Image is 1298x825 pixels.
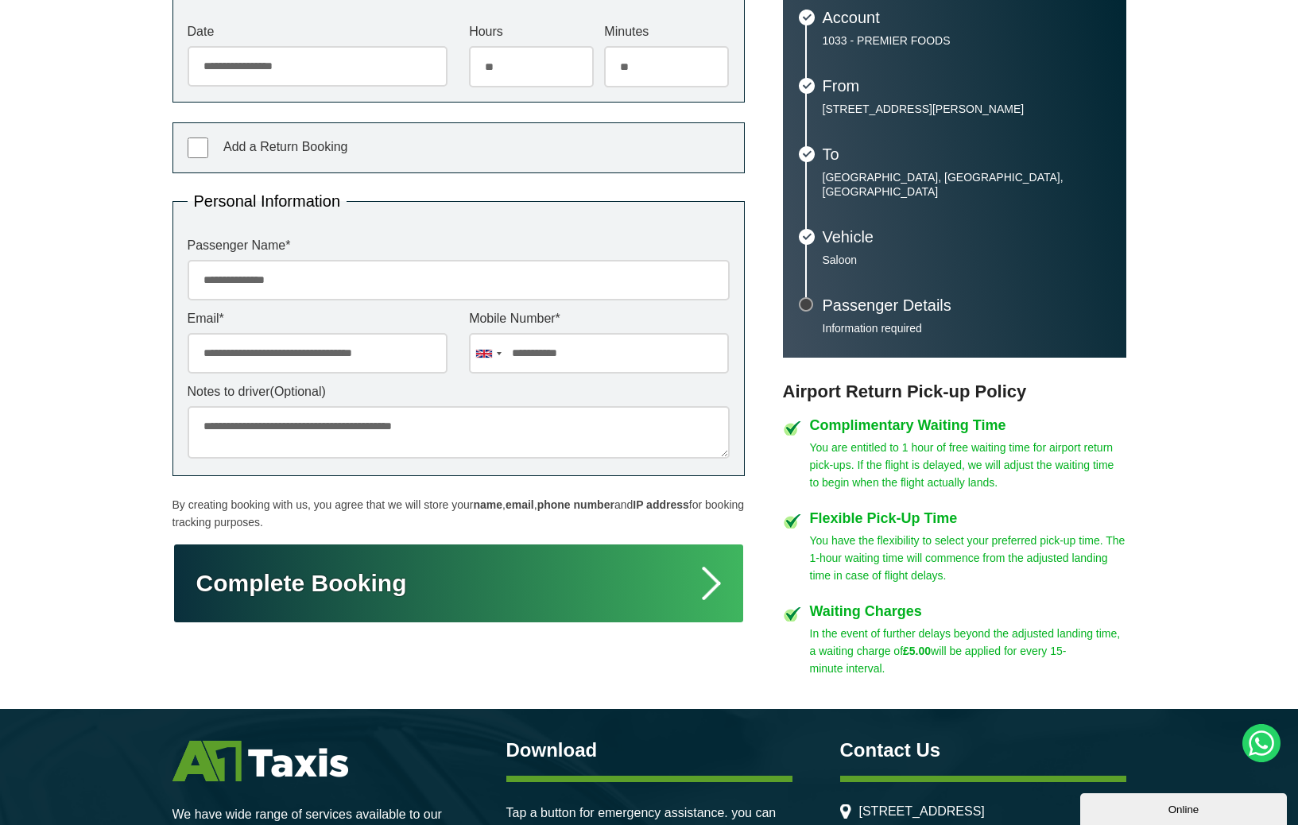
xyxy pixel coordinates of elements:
[506,498,534,511] strong: email
[810,604,1126,618] h4: Waiting Charges
[823,297,1110,313] h3: Passenger Details
[188,239,730,252] label: Passenger Name
[188,25,448,38] label: Date
[188,193,347,209] legend: Personal Information
[810,439,1126,491] p: You are entitled to 1 hour of free waiting time for airport return pick-ups. If the flight is del...
[473,498,502,511] strong: name
[469,25,594,38] label: Hours
[840,741,1126,760] h3: Contact Us
[823,321,1110,335] p: Information required
[172,741,348,781] img: A1 Taxis St Albans
[633,498,689,511] strong: IP address
[188,312,448,325] label: Email
[810,532,1126,584] p: You have the flexibility to select your preferred pick-up time. The 1-hour waiting time will comm...
[823,146,1110,162] h3: To
[823,253,1110,267] p: Saloon
[823,78,1110,94] h3: From
[172,496,745,531] p: By creating booking with us, you agree that we will store your , , and for booking tracking purpo...
[270,385,326,398] span: (Optional)
[506,741,792,760] h3: Download
[823,10,1110,25] h3: Account
[783,382,1126,402] h3: Airport Return Pick-up Policy
[188,137,208,158] input: Add a Return Booking
[823,229,1110,245] h3: Vehicle
[810,511,1126,525] h4: Flexible Pick-Up Time
[470,334,506,373] div: United Kingdom: +44
[823,102,1110,116] p: [STREET_ADDRESS][PERSON_NAME]
[823,33,1110,48] p: 1033 - PREMIER FOODS
[223,140,348,153] span: Add a Return Booking
[172,543,745,624] button: Complete Booking
[188,385,730,398] label: Notes to driver
[810,625,1126,677] p: In the event of further delays beyond the adjusted landing time, a waiting charge of will be appl...
[537,498,614,511] strong: phone number
[604,25,729,38] label: Minutes
[810,418,1126,432] h4: Complimentary Waiting Time
[823,170,1110,199] p: [GEOGRAPHIC_DATA], [GEOGRAPHIC_DATA], [GEOGRAPHIC_DATA]
[840,804,1126,819] li: [STREET_ADDRESS]
[903,645,931,657] strong: £5.00
[469,312,729,325] label: Mobile Number
[1080,790,1290,825] iframe: chat widget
